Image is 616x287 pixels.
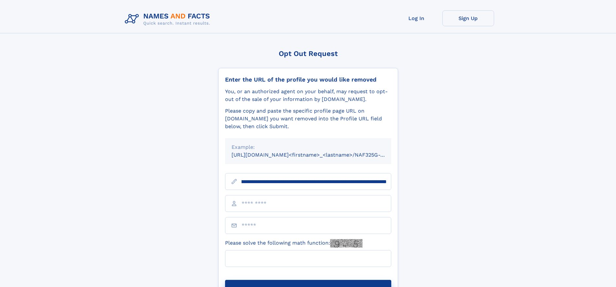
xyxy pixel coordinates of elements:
[225,88,391,103] div: You, or an authorized agent on your behalf, may request to opt-out of the sale of your informatio...
[225,107,391,130] div: Please copy and paste the specific profile page URL on [DOMAIN_NAME] you want removed into the Pr...
[218,50,398,58] div: Opt Out Request
[232,143,385,151] div: Example:
[225,239,362,248] label: Please solve the following math function:
[225,76,391,83] div: Enter the URL of the profile you would like removed
[232,152,404,158] small: [URL][DOMAIN_NAME]<firstname>_<lastname>/NAF325G-xxxxxxxx
[122,10,215,28] img: Logo Names and Facts
[442,10,494,26] a: Sign Up
[391,10,442,26] a: Log In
